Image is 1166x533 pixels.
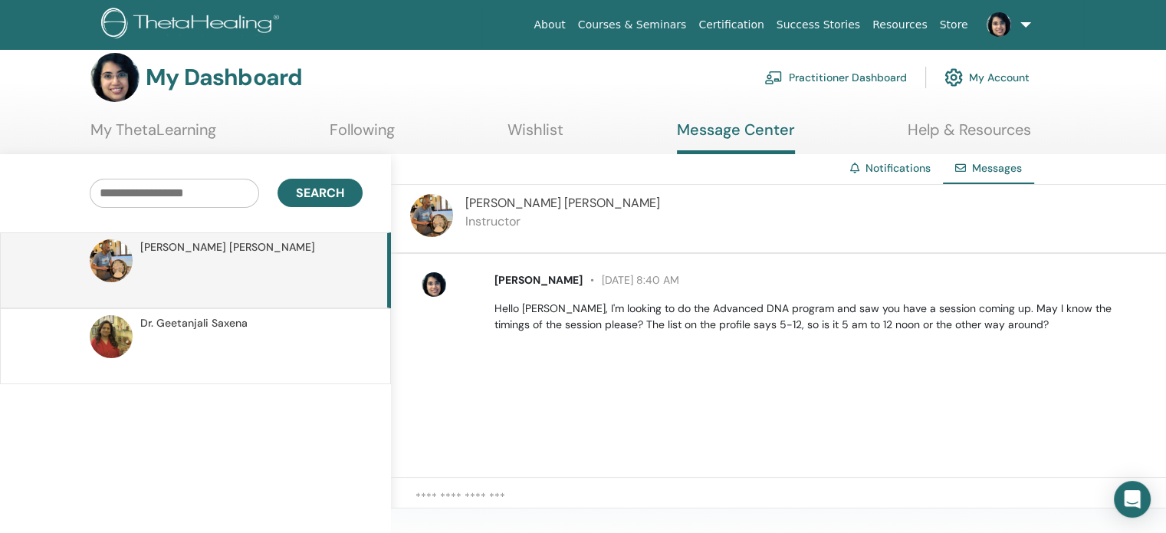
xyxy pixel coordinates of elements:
[507,120,563,150] a: Wishlist
[140,315,248,331] span: Dr. Geetanjali Saxena
[90,239,133,282] img: default.jpg
[770,11,866,39] a: Success Stories
[330,120,395,150] a: Following
[572,11,693,39] a: Courses & Seminars
[296,185,344,201] span: Search
[494,273,583,287] span: [PERSON_NAME]
[410,194,453,237] img: default.jpg
[90,53,140,102] img: default.jpg
[692,11,770,39] a: Certification
[465,195,660,211] span: [PERSON_NAME] [PERSON_NAME]
[865,161,931,175] a: Notifications
[764,71,783,84] img: chalkboard-teacher.svg
[465,212,660,231] p: Instructor
[677,120,795,154] a: Message Center
[866,11,934,39] a: Resources
[908,120,1031,150] a: Help & Resources
[934,11,974,39] a: Store
[494,301,1148,333] p: Hello [PERSON_NAME], I'm looking to do the Advanced DNA program and saw you have a session coming...
[944,61,1030,94] a: My Account
[90,315,133,358] img: default.jpg
[101,8,284,42] img: logo.png
[146,64,302,91] h3: My Dashboard
[527,11,571,39] a: About
[140,239,315,255] span: [PERSON_NAME] [PERSON_NAME]
[972,161,1022,175] span: Messages
[422,272,446,297] img: default.jpg
[278,179,363,207] button: Search
[987,12,1011,37] img: default.jpg
[1114,481,1151,518] div: Open Intercom Messenger
[764,61,907,94] a: Practitioner Dashboard
[583,273,679,287] span: [DATE] 8:40 AM
[944,64,963,90] img: cog.svg
[90,120,216,150] a: My ThetaLearning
